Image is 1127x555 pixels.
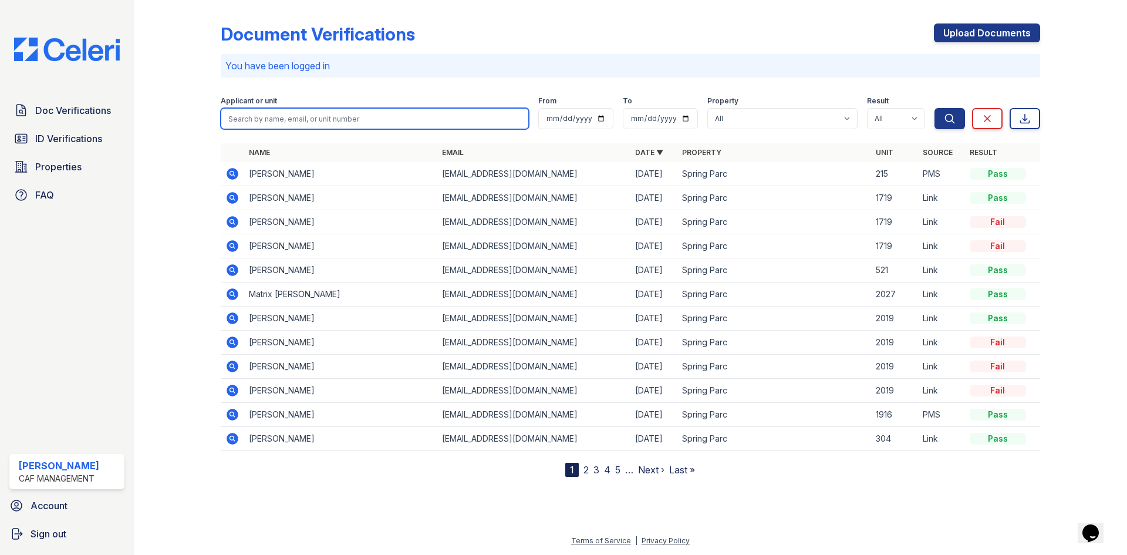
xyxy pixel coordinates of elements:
td: Spring Parc [677,162,870,186]
div: Document Verifications [221,23,415,45]
a: Source [923,148,953,157]
td: Spring Parc [677,331,870,355]
span: Properties [35,160,82,174]
a: Unit [876,148,893,157]
td: PMS [918,162,965,186]
td: [PERSON_NAME] [244,234,437,258]
label: Property [707,96,738,106]
td: Link [918,258,965,282]
td: [PERSON_NAME] [244,427,437,451]
label: Applicant or unit [221,96,277,106]
p: You have been logged in [225,59,1035,73]
td: [DATE] [630,258,677,282]
td: Spring Parc [677,307,870,331]
td: Link [918,210,965,234]
td: [PERSON_NAME] [244,186,437,210]
div: Fail [970,337,1026,348]
td: Spring Parc [677,282,870,307]
a: Terms of Service [571,536,631,545]
a: Date ▼ [635,148,663,157]
td: [PERSON_NAME] [244,210,437,234]
iframe: chat widget [1078,508,1115,543]
td: [DATE] [630,307,677,331]
td: 1719 [871,186,918,210]
a: Name [249,148,270,157]
a: Email [442,148,464,157]
td: [EMAIL_ADDRESS][DOMAIN_NAME] [437,355,630,379]
td: [EMAIL_ADDRESS][DOMAIN_NAME] [437,210,630,234]
div: Fail [970,240,1026,252]
div: Fail [970,385,1026,396]
td: [PERSON_NAME] [244,379,437,403]
td: Spring Parc [677,210,870,234]
span: ID Verifications [35,132,102,146]
td: [EMAIL_ADDRESS][DOMAIN_NAME] [437,427,630,451]
td: 2027 [871,282,918,307]
span: Doc Verifications [35,103,111,117]
td: 2019 [871,355,918,379]
td: [DATE] [630,331,677,355]
div: Pass [970,288,1026,300]
td: Spring Parc [677,234,870,258]
td: [EMAIL_ADDRESS][DOMAIN_NAME] [437,307,630,331]
td: [EMAIL_ADDRESS][DOMAIN_NAME] [437,162,630,186]
td: [PERSON_NAME] [244,355,437,379]
td: [DATE] [630,379,677,403]
a: FAQ [9,183,124,207]
td: [EMAIL_ADDRESS][DOMAIN_NAME] [437,234,630,258]
a: Next › [638,464,664,476]
td: Spring Parc [677,258,870,282]
div: Pass [970,312,1026,324]
a: 3 [593,464,599,476]
a: Privacy Policy [642,536,690,545]
a: 2 [583,464,589,476]
a: Property [682,148,721,157]
td: [DATE] [630,282,677,307]
div: Pass [970,168,1026,180]
a: Sign out [5,522,129,546]
td: Spring Parc [677,427,870,451]
td: 1719 [871,210,918,234]
div: Pass [970,433,1026,445]
td: [PERSON_NAME] [244,162,437,186]
td: Spring Parc [677,379,870,403]
a: Last » [669,464,695,476]
a: Account [5,494,129,517]
td: [DATE] [630,162,677,186]
td: Link [918,427,965,451]
input: Search by name, email, or unit number [221,108,529,129]
div: 1 [565,463,579,477]
td: Link [918,282,965,307]
td: 1719 [871,234,918,258]
td: [PERSON_NAME] [244,258,437,282]
td: 2019 [871,379,918,403]
td: 304 [871,427,918,451]
td: Link [918,355,965,379]
a: Properties [9,155,124,179]
span: Sign out [31,527,66,541]
td: [EMAIL_ADDRESS][DOMAIN_NAME] [437,186,630,210]
td: [EMAIL_ADDRESS][DOMAIN_NAME] [437,282,630,307]
td: [DATE] [630,403,677,427]
td: 2019 [871,307,918,331]
div: CAF Management [19,473,99,485]
td: [DATE] [630,234,677,258]
label: From [538,96,556,106]
td: [EMAIL_ADDRESS][DOMAIN_NAME] [437,331,630,355]
td: [DATE] [630,427,677,451]
a: 5 [615,464,620,476]
div: Pass [970,192,1026,204]
div: [PERSON_NAME] [19,459,99,473]
td: 2019 [871,331,918,355]
td: [PERSON_NAME] [244,307,437,331]
td: Link [918,307,965,331]
td: [EMAIL_ADDRESS][DOMAIN_NAME] [437,403,630,427]
span: FAQ [35,188,54,202]
td: 215 [871,162,918,186]
td: [EMAIL_ADDRESS][DOMAIN_NAME] [437,258,630,282]
td: Link [918,234,965,258]
div: Pass [970,409,1026,421]
td: [PERSON_NAME] [244,403,437,427]
td: Spring Parc [677,186,870,210]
